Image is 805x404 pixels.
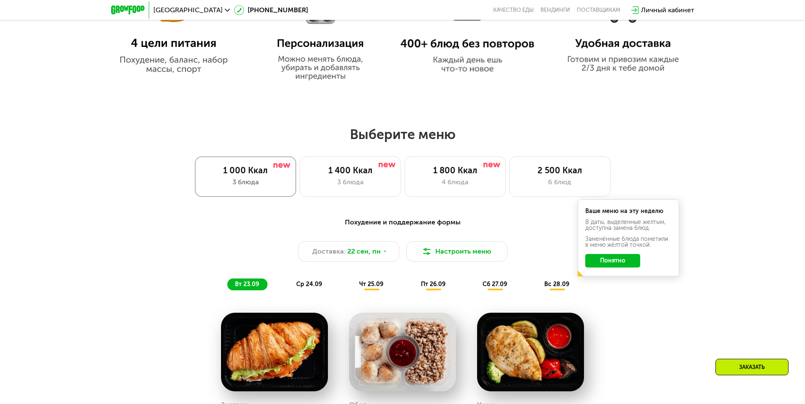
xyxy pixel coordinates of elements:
[585,219,671,231] div: В даты, выделенные желтым, доступна замена блюд.
[493,7,534,14] a: Качество еды
[312,246,346,257] span: Доставка:
[153,7,223,14] span: [GEOGRAPHIC_DATA]
[413,165,497,175] div: 1 800 Ккал
[204,177,287,187] div: 3 блюда
[359,281,383,288] span: чт 25.09
[308,165,392,175] div: 1 400 Ккал
[234,5,308,15] a: [PHONE_NUMBER]
[296,281,322,288] span: ср 24.09
[518,165,602,175] div: 2 500 Ккал
[544,281,569,288] span: вс 28.09
[585,208,671,214] div: Ваше меню на эту неделю
[421,281,445,288] span: пт 26.09
[518,177,602,187] div: 6 блюд
[406,241,508,262] button: Настроить меню
[347,246,381,257] span: 22 сен, пн
[715,359,789,375] div: Заказать
[641,5,694,15] div: Личный кабинет
[577,7,620,14] div: поставщикам
[585,254,640,268] button: Понятно
[483,281,507,288] span: сб 27.09
[235,281,259,288] span: вт 23.09
[27,126,778,143] h2: Выберите меню
[540,7,570,14] a: Вендинги
[153,217,653,228] div: Похудение и поддержание формы
[204,165,287,175] div: 1 000 Ккал
[585,236,671,248] div: Заменённые блюда пометили в меню жёлтой точкой.
[413,177,497,187] div: 4 блюда
[308,177,392,187] div: 3 блюда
